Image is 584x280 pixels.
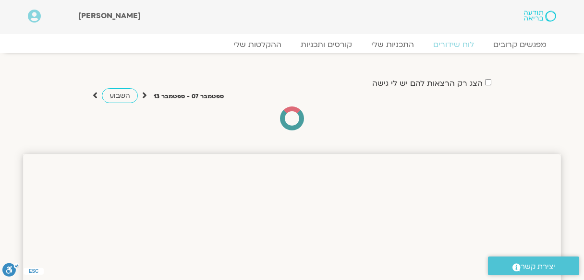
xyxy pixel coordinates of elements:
[109,91,130,100] span: השבוע
[28,40,556,49] nav: Menu
[424,40,484,49] a: לוח שידורים
[154,92,224,102] p: ספטמבר 07 - ספטמבר 13
[291,40,362,49] a: קורסים ותכניות
[362,40,424,49] a: התכניות שלי
[372,79,483,88] label: הצג רק הרצאות להם יש לי גישה
[521,260,555,273] span: יצירת קשר
[78,11,141,21] span: [PERSON_NAME]
[224,40,291,49] a: ההקלטות שלי
[102,88,138,103] a: השבוע
[488,257,579,275] a: יצירת קשר
[484,40,556,49] a: מפגשים קרובים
